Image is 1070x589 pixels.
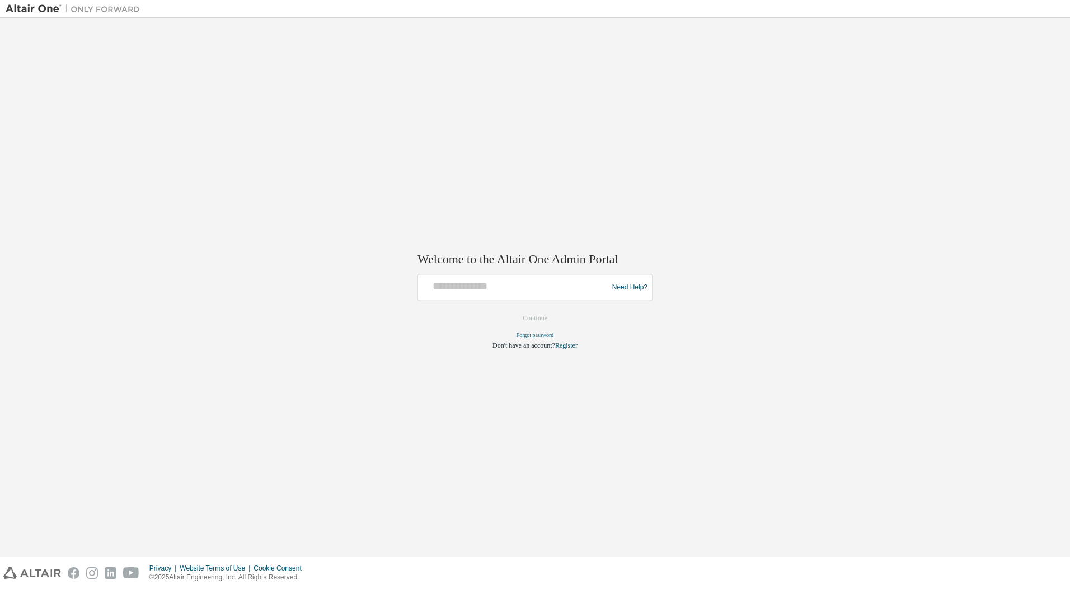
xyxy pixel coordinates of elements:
[149,564,180,573] div: Privacy
[555,342,578,350] a: Register
[492,342,555,350] span: Don't have an account?
[517,333,554,339] a: Forgot password
[123,567,139,579] img: youtube.svg
[612,287,647,288] a: Need Help?
[3,567,61,579] img: altair_logo.svg
[417,251,653,267] h2: Welcome to the Altair One Admin Portal
[180,564,254,573] div: Website Terms of Use
[254,564,308,573] div: Cookie Consent
[6,3,146,15] img: Altair One
[68,567,79,579] img: facebook.svg
[86,567,98,579] img: instagram.svg
[105,567,116,579] img: linkedin.svg
[149,573,308,582] p: © 2025 Altair Engineering, Inc. All Rights Reserved.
